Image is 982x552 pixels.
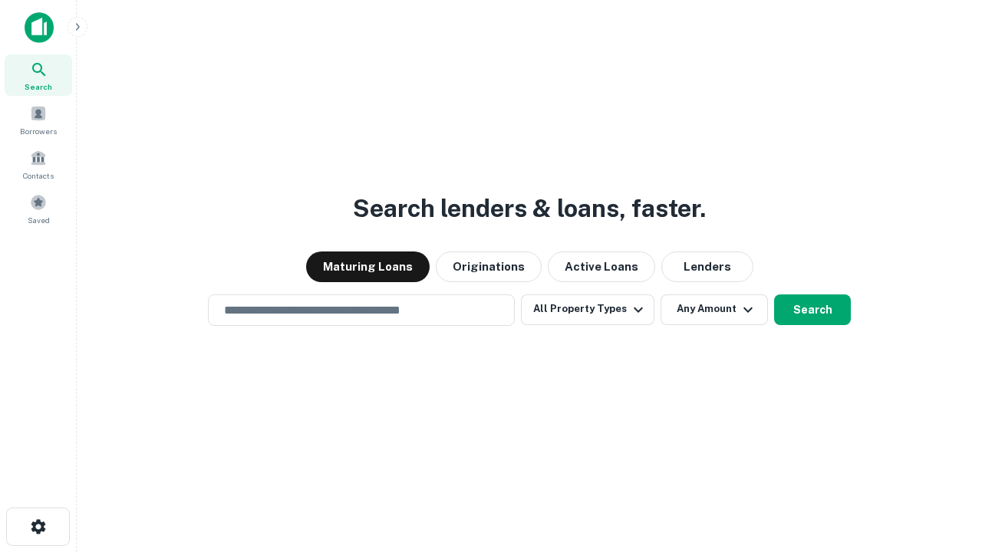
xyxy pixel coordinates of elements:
[23,169,54,182] span: Contacts
[5,54,72,96] a: Search
[20,125,57,137] span: Borrowers
[353,190,706,227] h3: Search lenders & loans, faster.
[905,429,982,503] iframe: Chat Widget
[521,294,654,325] button: All Property Types
[28,214,50,226] span: Saved
[5,188,72,229] a: Saved
[5,143,72,185] a: Contacts
[306,251,430,282] button: Maturing Loans
[774,294,851,325] button: Search
[25,80,52,93] span: Search
[25,12,54,43] img: capitalize-icon.png
[661,251,753,282] button: Lenders
[661,294,768,325] button: Any Amount
[548,251,655,282] button: Active Loans
[436,251,542,282] button: Originations
[5,99,72,140] a: Borrowers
